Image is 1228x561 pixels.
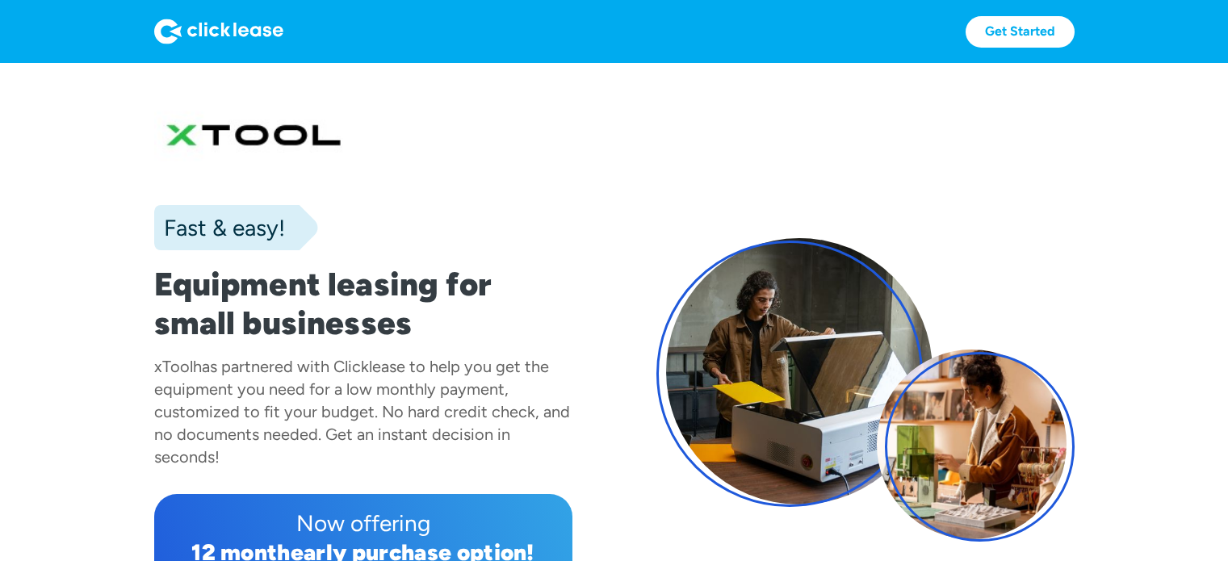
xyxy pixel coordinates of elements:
[154,357,193,376] div: xTool
[154,357,570,467] div: has partnered with Clicklease to help you get the equipment you need for a low monthly payment, c...
[167,507,560,539] div: Now offering
[154,211,285,244] div: Fast & easy!
[966,16,1075,48] a: Get Started
[154,19,283,44] img: Logo
[154,265,572,342] h1: Equipment leasing for small businesses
